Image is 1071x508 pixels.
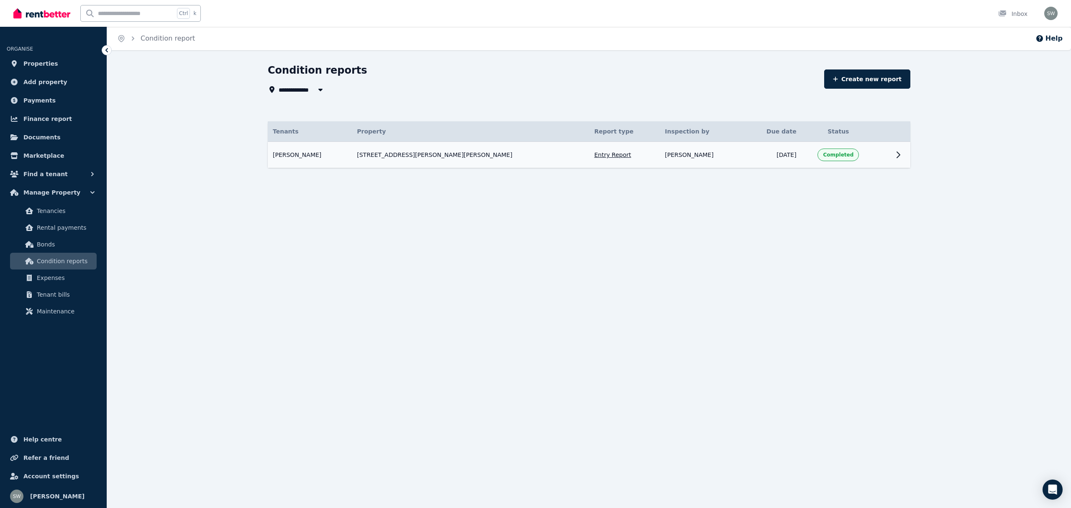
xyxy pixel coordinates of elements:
[23,132,61,142] span: Documents
[352,121,589,142] th: Property
[23,95,56,105] span: Payments
[141,34,195,42] a: Condition report
[10,219,97,236] a: Rental payments
[1035,33,1063,44] button: Help
[823,151,853,158] span: Completed
[107,27,205,50] nav: Breadcrumb
[589,121,660,142] th: Report type
[7,449,100,466] a: Refer a friend
[7,468,100,485] a: Account settings
[7,431,100,448] a: Help centre
[589,142,660,168] td: Entry Report
[10,253,97,269] a: Condition reports
[37,273,93,283] span: Expenses
[352,142,589,168] td: [STREET_ADDRESS][PERSON_NAME][PERSON_NAME]
[37,206,93,216] span: Tenancies
[665,151,713,159] span: [PERSON_NAME]
[7,110,100,127] a: Finance report
[998,10,1027,18] div: Inbox
[7,184,100,201] button: Manage Property
[7,46,33,52] span: ORGANISE
[10,236,97,253] a: Bonds
[273,151,321,159] span: [PERSON_NAME]
[37,290,93,300] span: Tenant bills
[37,306,93,316] span: Maintenance
[23,151,64,161] span: Marketplace
[23,434,62,444] span: Help centre
[23,471,79,481] span: Account settings
[177,8,190,19] span: Ctrl
[824,69,910,89] a: Create new report
[37,223,93,233] span: Rental payments
[273,127,299,136] span: Tenants
[660,121,744,142] th: Inspection by
[7,74,100,90] a: Add property
[10,269,97,286] a: Expenses
[23,59,58,69] span: Properties
[37,239,93,249] span: Bonds
[1044,7,1058,20] img: Sarah Wray
[23,77,67,87] span: Add property
[30,491,85,501] span: [PERSON_NAME]
[744,142,802,168] td: [DATE]
[10,303,97,320] a: Maintenance
[10,286,97,303] a: Tenant bills
[193,10,196,17] span: k
[10,490,23,503] img: Sarah Wray
[7,55,100,72] a: Properties
[7,129,100,146] a: Documents
[744,121,802,142] th: Due date
[23,187,80,198] span: Manage Property
[13,7,70,20] img: RentBetter
[23,453,69,463] span: Refer a friend
[7,92,100,109] a: Payments
[10,203,97,219] a: Tenancies
[23,169,68,179] span: Find a tenant
[23,114,72,124] span: Finance report
[268,64,367,77] h1: Condition reports
[7,147,100,164] a: Marketplace
[37,256,93,266] span: Condition reports
[802,121,875,142] th: Status
[7,166,100,182] button: Find a tenant
[1043,480,1063,500] div: Open Intercom Messenger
